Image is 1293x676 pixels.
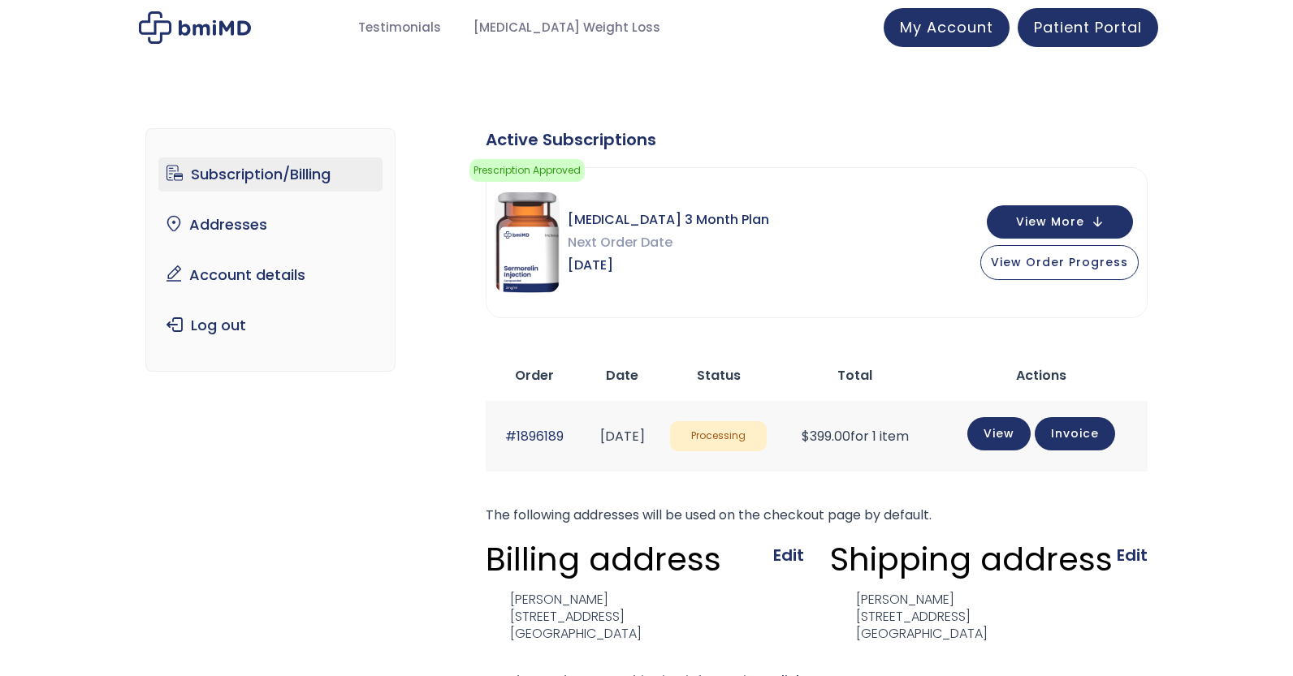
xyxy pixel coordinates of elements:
[486,539,721,579] h3: Billing address
[837,366,872,385] span: Total
[139,11,251,44] img: My account
[802,427,850,446] span: 399.00
[991,254,1128,270] span: View Order Progress
[158,308,383,342] a: Log out
[802,427,810,446] span: $
[1016,366,1066,385] span: Actions
[145,128,396,372] nav: Account pages
[358,19,441,37] span: Testimonials
[158,258,383,292] a: Account details
[884,8,1010,47] a: My Account
[967,417,1031,450] a: View
[830,592,988,642] address: [PERSON_NAME] [STREET_ADDRESS] [GEOGRAPHIC_DATA]
[1016,217,1084,227] span: View More
[697,366,741,385] span: Status
[568,209,769,231] span: [MEDICAL_DATA] 3 Month Plan
[600,427,645,446] time: [DATE]
[773,544,804,566] a: Edit
[158,157,383,192] a: Subscription/Billing
[900,17,993,37] span: My Account
[568,231,769,254] span: Next Order Date
[1034,17,1142,37] span: Patient Portal
[980,245,1139,280] button: View Order Progress
[474,19,660,37] span: [MEDICAL_DATA] Weight Loss
[505,427,564,446] a: #1896189
[987,205,1133,239] button: View More
[469,159,585,182] span: Prescription Approved
[342,12,457,44] a: Testimonials
[486,128,1148,151] div: Active Subscriptions
[606,366,638,385] span: Date
[568,254,769,277] span: [DATE]
[457,12,677,44] a: [MEDICAL_DATA] Weight Loss
[1018,8,1158,47] a: Patient Portal
[1117,544,1148,566] a: Edit
[830,539,1113,579] h3: Shipping address
[1035,417,1115,450] a: Invoice
[158,208,383,242] a: Addresses
[515,366,554,385] span: Order
[670,421,767,451] span: Processing
[486,504,1148,527] p: The following addresses will be used on the checkout page by default.
[775,401,935,471] td: for 1 item
[486,592,642,642] address: [PERSON_NAME] [STREET_ADDRESS] [GEOGRAPHIC_DATA]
